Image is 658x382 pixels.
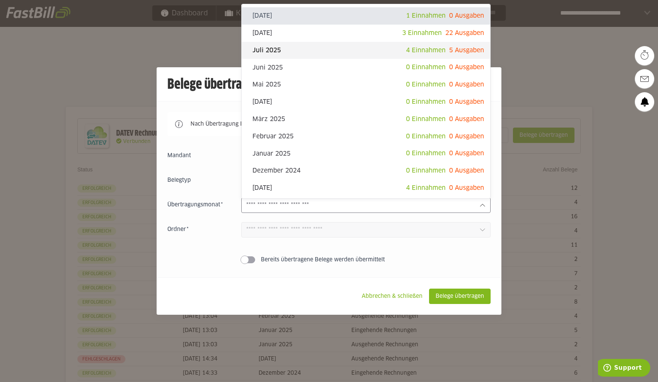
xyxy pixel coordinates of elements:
span: 0 Ausgaben [449,99,484,105]
span: 5 Ausgaben [449,47,484,53]
sl-option: März 2025 [242,111,490,128]
sl-option: [DATE] [242,7,490,25]
sl-switch: Bereits übertragene Belege werden übermittelt [167,256,491,264]
span: 0 Einnahmen [406,99,446,105]
iframe: Öffnet ein Widget, in dem Sie weitere Informationen finden [598,359,650,378]
sl-button: Abbrechen & schließen [355,289,429,304]
sl-option: [DATE] [242,93,490,111]
sl-option: Juli 2025 [242,42,490,59]
span: 0 Ausgaben [449,133,484,140]
span: 0 Einnahmen [406,150,446,156]
span: 0 Ausgaben [449,150,484,156]
span: 0 Ausgaben [449,185,484,191]
span: 0 Einnahmen [406,133,446,140]
sl-option: Februar 2025 [242,128,490,145]
sl-option: Dezember 2024 [242,162,490,179]
sl-option: Januar 2025 [242,145,490,162]
span: 0 Ausgaben [449,13,484,19]
sl-option: [DATE] [242,179,490,197]
span: 0 Einnahmen [406,81,446,88]
sl-option: Oktober 2024 [242,197,490,214]
span: 0 Einnahmen [406,116,446,122]
span: 22 Ausgaben [445,30,484,36]
sl-option: Mai 2025 [242,76,490,93]
span: 0 Einnahmen [406,64,446,70]
span: 3 Einnahmen [402,30,442,36]
span: 0 Ausgaben [449,168,484,174]
span: 4 Einnahmen [406,185,446,191]
sl-button: Belege übertragen [429,289,491,304]
span: 0 Einnahmen [406,168,446,174]
sl-option: [DATE] [242,25,490,42]
span: 0 Ausgaben [449,81,484,88]
span: 4 Einnahmen [406,47,446,53]
span: 0 Ausgaben [449,64,484,70]
span: 0 Ausgaben [449,116,484,122]
span: 1 Einnahmen [406,13,446,19]
sl-option: Juni 2025 [242,59,490,76]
